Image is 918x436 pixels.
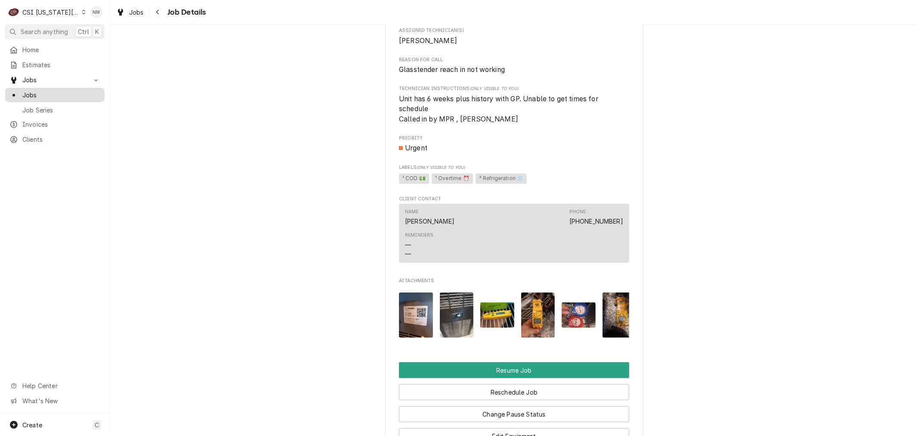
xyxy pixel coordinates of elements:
span: Unit has 6 weeks plus history with GP. Unable to get times for schedule Called in by MPR , [PERSO... [399,95,600,123]
div: Button Group Row [399,400,629,422]
img: FXYYZmHS0iK4ThPzJM4a [399,293,433,338]
span: Create [22,421,42,429]
div: NM [90,6,102,18]
div: Reason For Call [399,56,629,75]
div: Attachments [399,277,629,345]
span: What's New [22,396,99,405]
span: Estimates [22,60,100,69]
div: Client Contact List [399,204,629,267]
span: Client Contact [399,196,629,202]
div: Button Group Row [399,378,629,400]
span: Attachments [399,277,629,284]
div: Contact [399,204,629,263]
span: Job Details [165,6,206,18]
span: Jobs [22,90,100,100]
div: Phone [569,209,586,215]
a: Clients [5,132,105,146]
span: Labels [399,164,629,171]
button: Resume Job [399,362,629,378]
img: qFFIgVWmQGKI3bgml10X [603,293,637,338]
span: [object Object] [399,94,629,125]
div: CSI Kansas City's Avatar [8,6,20,18]
span: C [95,420,99,430]
span: Jobs [129,8,144,17]
div: Name [405,209,454,226]
span: Clients [22,135,100,144]
span: Search anything [21,27,68,36]
span: Ctrl [78,27,89,36]
span: (Only Visible to You) [470,86,519,91]
span: Help Center [22,381,99,390]
span: Assigned Technician(s) [399,36,629,46]
a: Go to What's New [5,394,105,408]
div: Reminders [405,232,433,258]
button: Reschedule Job [399,384,629,400]
a: Invoices [5,117,105,131]
button: Search anythingCtrlK [5,24,105,39]
img: BwTkGvc2RvGt9SjR2Xne [562,302,596,328]
span: K [95,27,99,36]
div: [PERSON_NAME] [405,217,454,226]
div: Button Group Row [399,362,629,378]
div: C [8,6,20,18]
span: ² Refrigeration ❄️ [476,174,527,184]
span: Priority [399,143,629,153]
div: [object Object] [399,85,629,124]
span: Glasstender reach in not working [399,65,505,74]
div: Name [405,209,419,215]
span: Reason For Call [399,65,629,75]
button: Change Pause Status [399,406,629,422]
div: Priority [399,135,629,153]
span: Priority [399,135,629,142]
button: Navigate back [151,5,165,19]
img: cqMGqKvNQ7ygaK655CN8 [440,293,474,338]
span: Home [22,45,100,54]
a: Jobs [113,5,147,19]
span: ¹ COD 💵 [399,174,429,184]
span: [object Object] [399,172,629,185]
div: — [405,240,411,249]
span: (Only Visible to You) [417,165,465,170]
div: [object Object] [399,164,629,185]
img: eCGSf04gSrSpidl4kV7L [480,302,514,328]
div: Client Contact [399,196,629,267]
span: Attachments [399,286,629,345]
span: Reason For Call [399,56,629,63]
a: Jobs [5,88,105,102]
span: ¹ Overtime ⏰ [432,174,473,184]
span: Invoices [22,120,100,129]
div: Nancy Manuel's Avatar [90,6,102,18]
span: [PERSON_NAME] [399,37,457,45]
div: CSI [US_STATE][GEOGRAPHIC_DATA] [22,8,79,17]
div: Assigned Technician(s) [399,27,629,46]
div: Phone [569,209,623,226]
a: Go to Help Center [5,379,105,393]
a: Estimates [5,58,105,72]
span: Assigned Technician(s) [399,27,629,34]
div: Reminders [405,232,433,239]
img: Vj6vLguShSExd3p5mUXw [521,293,555,338]
a: Job Series [5,103,105,117]
div: — [405,249,411,258]
span: Job Series [22,106,100,115]
a: [PHONE_NUMBER] [569,218,623,225]
div: Urgent [399,143,629,153]
a: Go to Jobs [5,73,105,87]
span: Technician Instructions [399,85,629,92]
a: Home [5,43,105,57]
span: Jobs [22,75,87,84]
